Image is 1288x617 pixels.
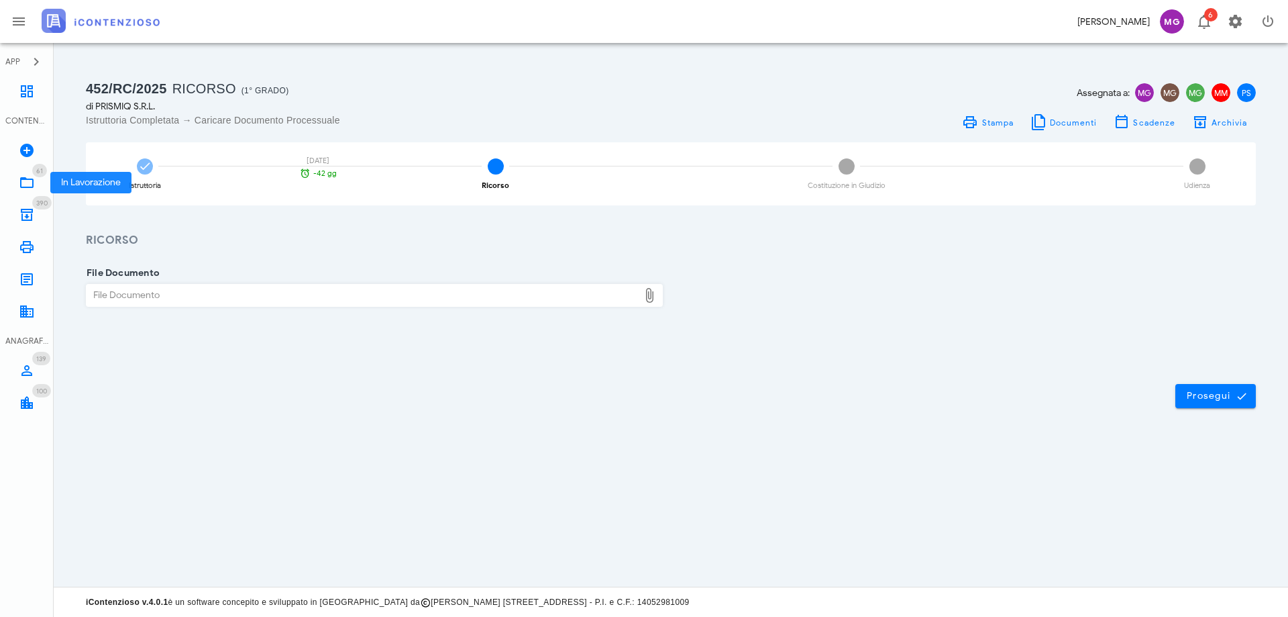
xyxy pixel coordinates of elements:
button: Distintivo [1187,5,1220,38]
span: MG [1160,9,1184,34]
span: MG [1161,83,1179,102]
span: Distintivo [32,384,51,397]
span: Prosegui [1186,390,1245,402]
span: Archivia [1211,117,1248,128]
button: Prosegui [1175,384,1256,408]
img: logo-text-2x.png [42,9,160,33]
span: Distintivo [32,196,52,209]
strong: iContenzioso v.4.0.1 [86,598,168,607]
button: Documenti [1022,113,1106,132]
div: Ricorso [482,182,509,189]
span: 390 [36,199,48,207]
div: Costituzione in Giudizio [808,182,885,189]
div: CONTENZIOSO [5,115,48,127]
span: 2 [488,158,504,175]
span: Distintivo [32,164,47,177]
span: 61 [36,167,43,175]
span: PS [1237,83,1256,102]
span: -42 gg [313,170,337,177]
span: 3 [839,158,855,175]
span: Stampa [981,117,1014,128]
span: Distintivo [1204,8,1218,21]
span: MM [1212,83,1230,102]
span: Ricorso [172,81,236,96]
label: File Documento [83,267,160,280]
span: Documenti [1049,117,1097,128]
span: Distintivo [32,352,50,365]
span: 4 [1189,158,1205,175]
div: [PERSON_NAME] [1077,15,1150,29]
div: di PRISMIQ S.R.L. [86,99,663,113]
span: 452/RC/2025 [86,81,167,96]
h3: Ricorso [86,232,1256,249]
span: MG [1135,83,1154,102]
span: MG [1186,83,1205,102]
span: 100 [36,387,47,395]
button: Scadenze [1106,113,1184,132]
div: Istruttoria Completata → Caricare Documento Processuale [86,113,663,127]
span: 139 [36,354,46,363]
button: MG [1155,5,1187,38]
button: Archivia [1183,113,1256,132]
div: [DATE] [294,157,341,164]
span: Scadenze [1132,117,1175,128]
div: ANAGRAFICA [5,335,48,347]
div: File Documento [87,285,639,306]
a: Stampa [954,113,1022,132]
div: Udienza [1184,182,1210,189]
span: (1° Grado) [241,86,289,95]
div: Istruttoria [129,182,161,189]
span: Assegnata a: [1077,86,1130,100]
